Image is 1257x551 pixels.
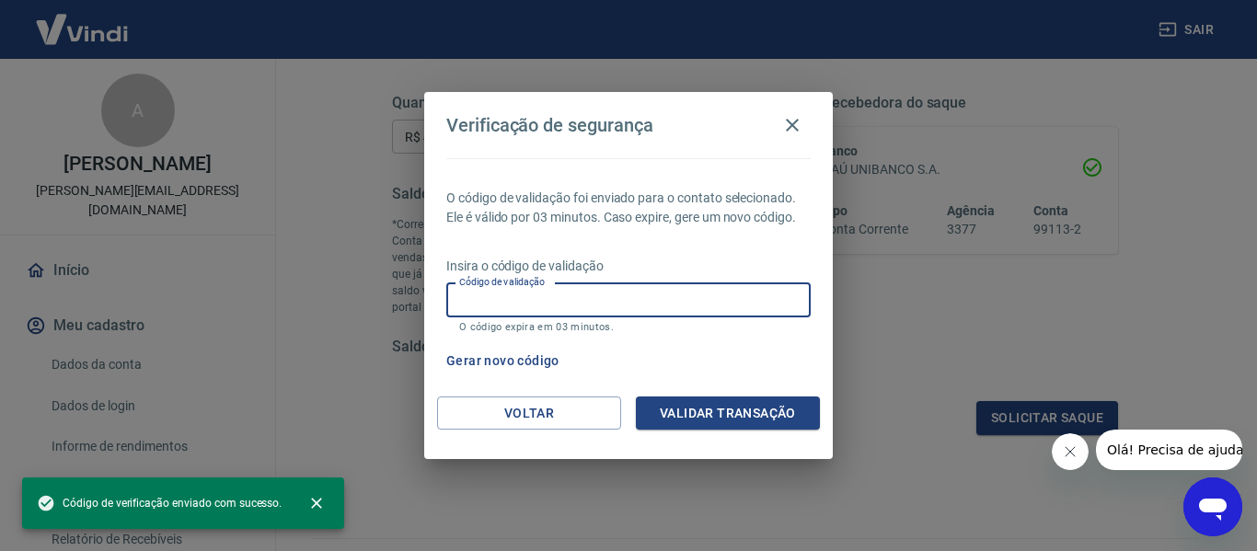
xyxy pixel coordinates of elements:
[437,396,621,430] button: Voltar
[1096,430,1242,470] iframe: Mensagem da empresa
[446,114,653,136] h4: Verificação de segurança
[459,321,798,333] p: O código expira em 03 minutos.
[37,494,282,512] span: Código de verificação enviado com sucesso.
[296,483,337,523] button: close
[446,189,811,227] p: O código de validação foi enviado para o contato selecionado. Ele é válido por 03 minutos. Caso e...
[1183,477,1242,536] iframe: Botão para abrir a janela de mensagens
[439,344,567,378] button: Gerar novo código
[459,275,545,289] label: Código de validação
[446,257,811,276] p: Insira o código de validação
[1052,433,1089,470] iframe: Fechar mensagem
[11,13,155,28] span: Olá! Precisa de ajuda?
[636,396,820,430] button: Validar transação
